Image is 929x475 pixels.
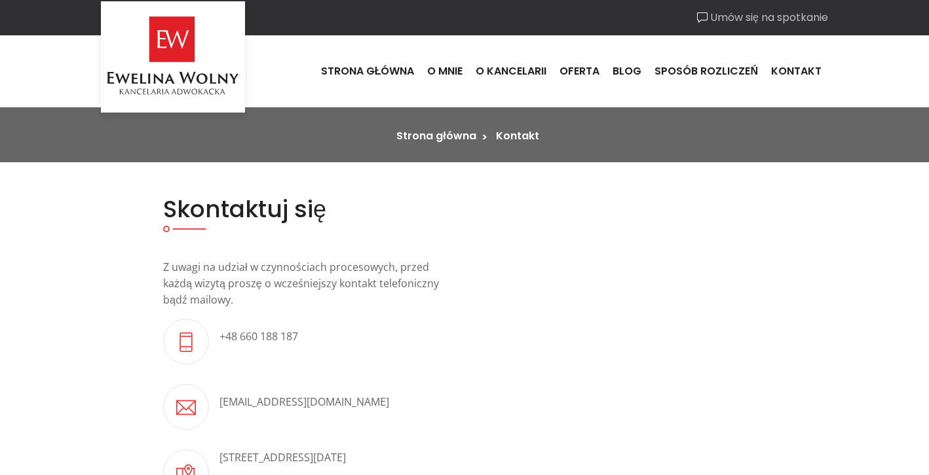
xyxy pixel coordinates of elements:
a: Oferta [553,54,606,89]
li: Kontakt [496,128,539,144]
a: O kancelarii [469,54,553,89]
a: Kontakt [765,54,828,89]
a: Strona główna [396,128,476,143]
p: Z uwagi na udział w czynnościach procesowych, przed każdą wizytą proszę o wcześniejszy kontakt te... [163,259,455,308]
a: Sposób rozliczeń [648,54,765,89]
a: O mnie [421,54,469,89]
a: Strona główna [314,54,421,89]
p: [STREET_ADDRESS][DATE] [219,449,407,466]
h2: Skontaktuj się [163,195,455,223]
a: Blog [606,54,648,89]
a: Umów się na spotkanie [697,10,828,26]
p: [EMAIL_ADDRESS][DOMAIN_NAME] [219,394,389,410]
